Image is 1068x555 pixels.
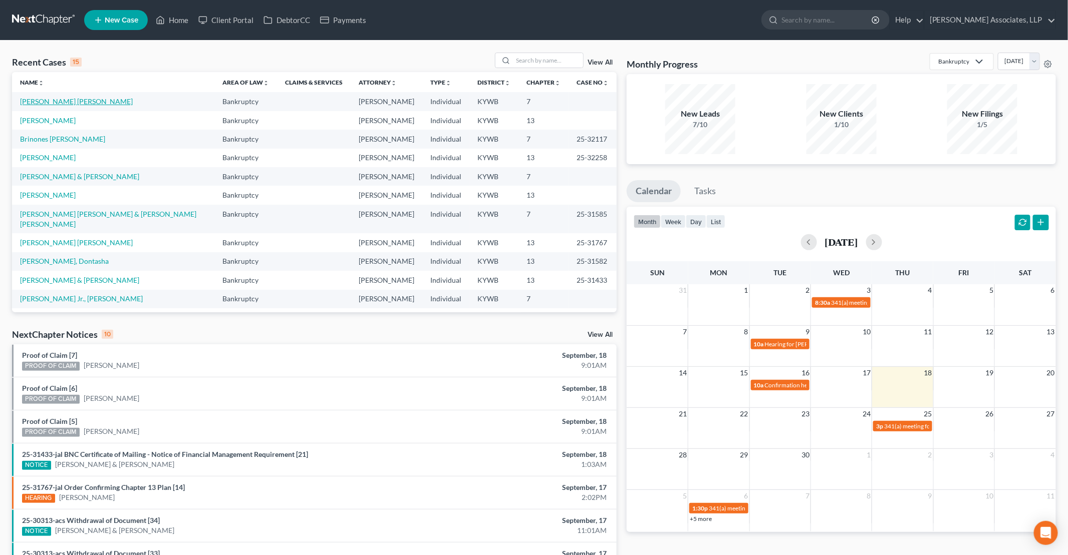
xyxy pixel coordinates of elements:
td: 25-31767 [569,233,617,252]
a: [PERSON_NAME] & [PERSON_NAME] [55,525,174,535]
td: [PERSON_NAME] [351,111,422,130]
span: 1 [866,449,872,461]
td: Bankruptcy [214,205,277,233]
i: unfold_more [555,80,561,86]
div: September, 18 [419,350,607,360]
span: 15 [739,367,749,379]
div: HEARING [22,494,55,503]
a: +5 more [690,515,712,522]
td: Individual [422,130,469,148]
div: NextChapter Notices [12,328,113,340]
td: Bankruptcy [214,111,277,130]
span: 4 [927,284,933,296]
span: 3p [876,422,883,430]
a: [PERSON_NAME] & [PERSON_NAME] [20,276,139,284]
span: 9 [805,326,811,338]
a: [PERSON_NAME] Associates, LLP [925,11,1055,29]
a: DebtorCC [258,11,315,29]
span: 28 [678,449,688,461]
td: Individual [422,308,469,327]
span: 10a [754,340,764,348]
a: [PERSON_NAME] [20,153,76,162]
div: 10 [102,330,113,339]
td: KYWB [469,130,518,148]
a: Proof of Claim [7] [22,351,77,359]
td: 7 [518,167,569,186]
td: Bankruptcy [214,186,277,204]
div: September, 17 [419,515,607,525]
td: KYWB [469,205,518,233]
span: 16 [800,367,811,379]
div: NOTICE [22,461,51,470]
a: Tasks [685,180,725,202]
td: Bankruptcy [214,92,277,111]
span: Thu [896,268,910,277]
td: 7 [518,290,569,308]
span: 7 [682,326,688,338]
button: week [661,215,686,228]
input: Search by name... [513,53,583,68]
span: 22 [739,408,749,420]
a: [PERSON_NAME] [PERSON_NAME] & [PERSON_NAME] [PERSON_NAME] [20,210,196,228]
td: 25-31585 [569,205,617,233]
span: 341(a) meeting for [PERSON_NAME] [831,299,928,306]
span: 24 [862,408,872,420]
a: Calendar [627,180,681,202]
span: 1 [743,284,749,296]
h2: [DATE] [825,237,858,247]
button: day [686,215,706,228]
div: New Leads [665,108,735,120]
span: Confirmation hearing for [PERSON_NAME] [765,381,879,389]
td: [PERSON_NAME] [351,186,422,204]
span: 23 [800,408,811,420]
td: Individual [422,205,469,233]
span: 27 [1046,408,1056,420]
div: Bankruptcy [938,57,969,66]
div: September, 18 [419,449,607,459]
td: Bankruptcy [214,233,277,252]
td: Individual [422,111,469,130]
div: New Filings [947,108,1017,120]
td: 7 [518,308,569,327]
td: 13 [518,252,569,271]
span: 11 [1046,490,1056,502]
span: 9 [927,490,933,502]
span: 25 [923,408,933,420]
td: Bankruptcy [214,149,277,167]
a: [PERSON_NAME] Jr., [PERSON_NAME] [20,294,143,303]
td: Bankruptcy [214,167,277,186]
td: KYWB [469,111,518,130]
div: 9:01AM [419,360,607,370]
td: 13 [518,111,569,130]
div: 1:03AM [419,459,607,469]
td: Individual [422,186,469,204]
span: 10 [862,326,872,338]
td: Individual [422,92,469,111]
td: 7 [518,92,569,111]
span: Sun [650,268,665,277]
a: [PERSON_NAME] [20,191,76,199]
a: Districtunfold_more [477,79,510,86]
span: 8 [743,326,749,338]
td: [PERSON_NAME] [351,308,422,327]
div: Open Intercom Messenger [1034,521,1058,545]
i: unfold_more [504,80,510,86]
span: 10a [754,381,764,389]
td: 25-31582 [569,252,617,271]
div: 11:01AM [419,525,607,535]
td: 7 [518,205,569,233]
a: [PERSON_NAME] [20,116,76,125]
span: Tue [773,268,786,277]
td: Individual [422,290,469,308]
span: New Case [105,17,138,24]
td: KYWB [469,308,518,327]
a: [PERSON_NAME] [PERSON_NAME] [20,238,133,247]
td: KYWB [469,149,518,167]
span: Mon [710,268,727,277]
div: 2:02PM [419,492,607,502]
span: 14 [678,367,688,379]
a: 25-31767-jal Order Confirming Chapter 13 Plan [14] [22,483,185,491]
span: 6 [743,490,749,502]
a: [PERSON_NAME] & [PERSON_NAME] [20,172,139,181]
a: Help [890,11,924,29]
